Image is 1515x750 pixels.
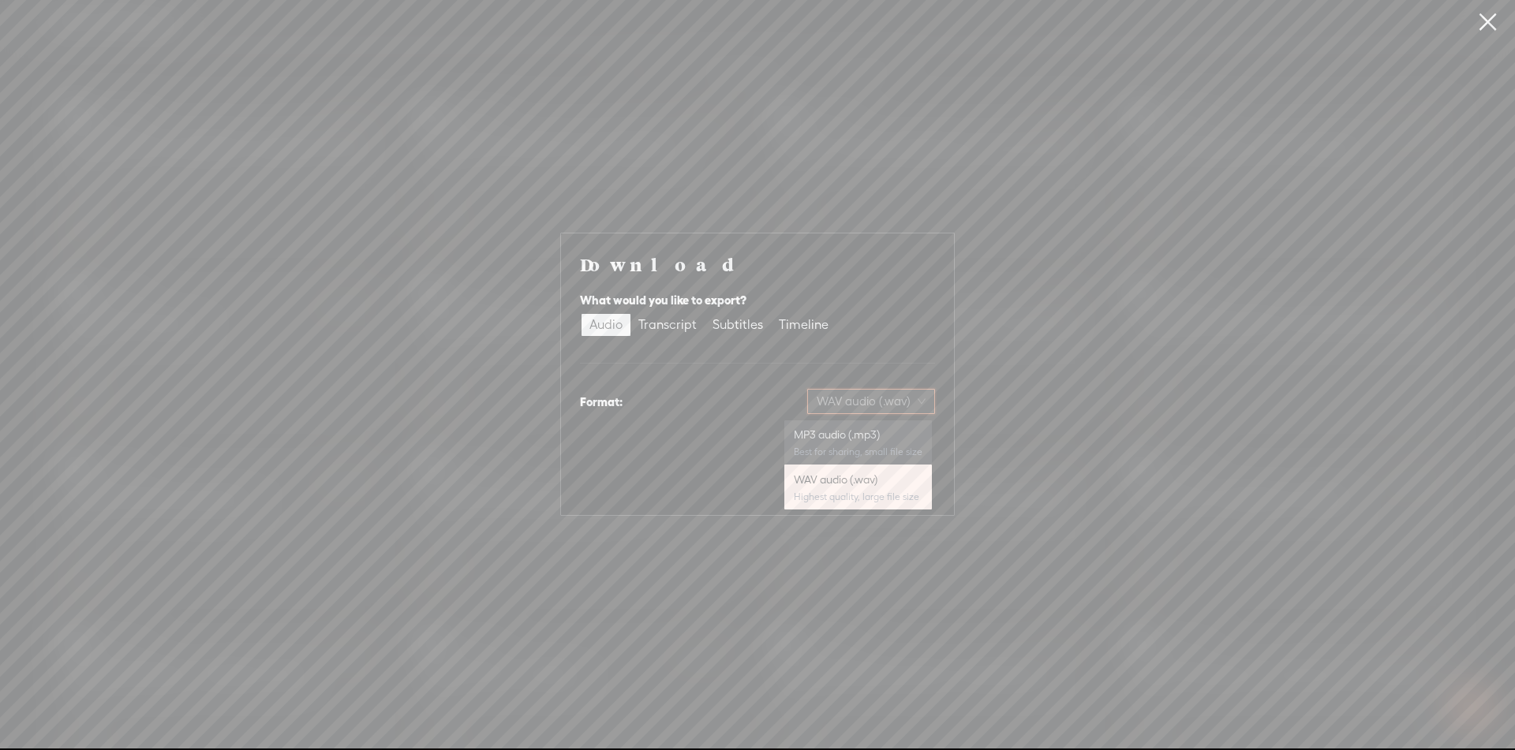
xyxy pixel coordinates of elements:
div: Highest quality, large file size [794,491,922,503]
div: Subtitles [713,314,763,336]
div: Best for sharing, small file size [794,446,922,458]
div: segmented control [580,312,838,338]
span: WAV audio (.wav) [817,390,926,413]
div: WAV audio (.wav) [794,472,922,487]
div: Timeline [779,314,829,336]
div: What would you like to export? [580,291,935,310]
div: MP3 audio (.mp3) [794,427,922,442]
div: Transcript [638,314,697,336]
div: Format: [580,393,623,412]
div: Audio [589,314,623,336]
h4: Download [580,252,935,276]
